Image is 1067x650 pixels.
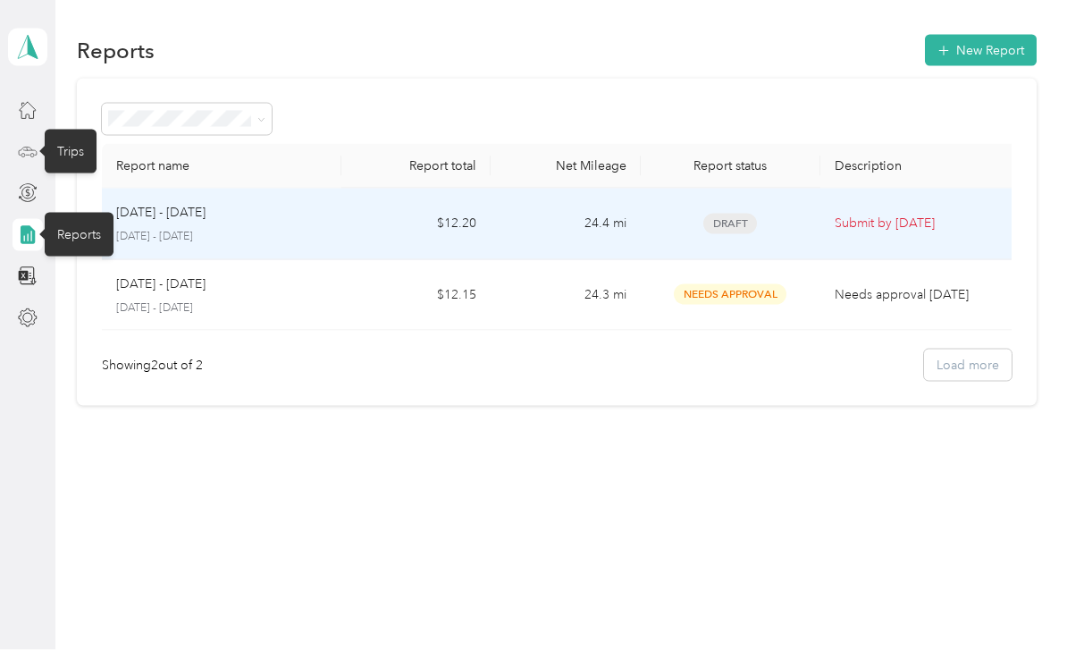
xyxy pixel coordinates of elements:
div: Report status [655,158,806,173]
iframe: Everlance-gr Chat Button Frame [967,550,1067,650]
p: Submit by [DATE] [835,214,1005,233]
h1: Reports [77,41,155,60]
p: [DATE] - [DATE] [116,203,206,223]
th: Net Mileage [491,144,640,189]
div: Reports [45,213,113,257]
span: Needs Approval [674,284,786,305]
div: Showing 2 out of 2 [102,356,203,375]
p: [DATE] - [DATE] [116,229,327,245]
div: Trips [45,130,97,173]
span: Draft [703,214,757,234]
th: Report name [102,144,341,189]
p: [DATE] - [DATE] [116,300,327,317]
button: New Report [925,35,1037,66]
p: Needs approval [DATE] [835,285,1005,305]
td: $12.15 [341,260,491,332]
th: Description [820,144,1020,189]
td: $12.20 [341,189,491,260]
td: 24.4 mi [491,189,640,260]
th: Report total [341,144,491,189]
p: [DATE] - [DATE] [116,274,206,294]
td: 24.3 mi [491,260,640,332]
